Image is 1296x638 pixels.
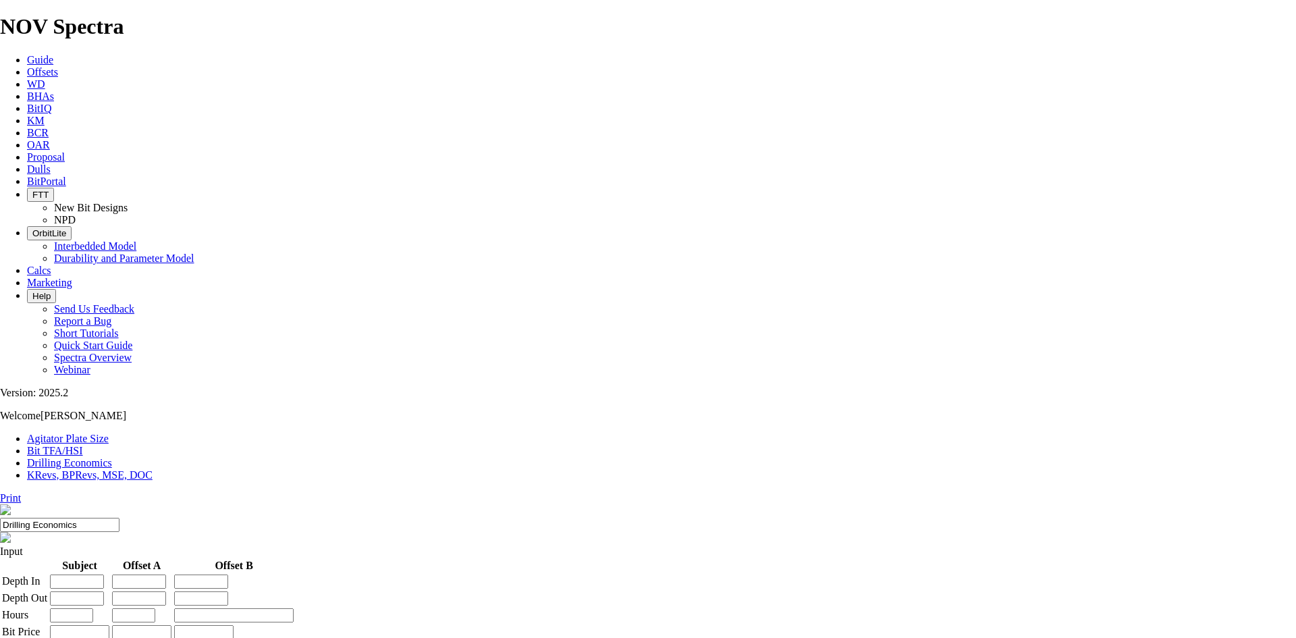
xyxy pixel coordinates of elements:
th: Subject [49,559,110,573]
a: Send Us Feedback [54,303,134,315]
a: KRevs, BPRevs, MSE, DOC [27,469,153,481]
a: BitIQ [27,103,51,114]
a: Agitator Plate Size [27,433,109,444]
span: FTT [32,190,49,200]
a: OAR [27,139,50,151]
th: Offset A [111,559,172,573]
span: OrbitLite [32,228,66,238]
td: Hours [1,608,48,623]
a: Proposal [27,151,65,163]
a: Webinar [54,364,90,375]
a: NPD [54,214,76,225]
a: Short Tutorials [54,327,119,339]
td: Depth In [1,574,48,589]
a: WD [27,78,45,90]
a: Dulls [27,163,51,175]
a: Calcs [27,265,51,276]
span: [PERSON_NAME] [40,410,126,421]
a: New Bit Designs [54,202,128,213]
a: Spectra Overview [54,352,132,363]
a: KM [27,115,45,126]
span: Help [32,291,51,301]
th: Offset B [173,559,294,573]
button: FTT [27,188,54,202]
a: Guide [27,54,53,65]
a: BCR [27,127,49,138]
a: Report a Bug [54,315,111,327]
a: BHAs [27,90,54,102]
a: Interbedded Model [54,240,136,252]
td: Depth Out [1,591,48,606]
a: Offsets [27,66,58,78]
a: Quick Start Guide [54,340,132,351]
button: OrbitLite [27,226,72,240]
a: Durability and Parameter Model [54,252,194,264]
a: BitPortal [27,176,66,187]
a: Bit TFA/HSI [27,445,83,456]
button: Help [27,289,56,303]
a: Marketing [27,277,72,288]
a: Drilling Economics [27,457,112,469]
